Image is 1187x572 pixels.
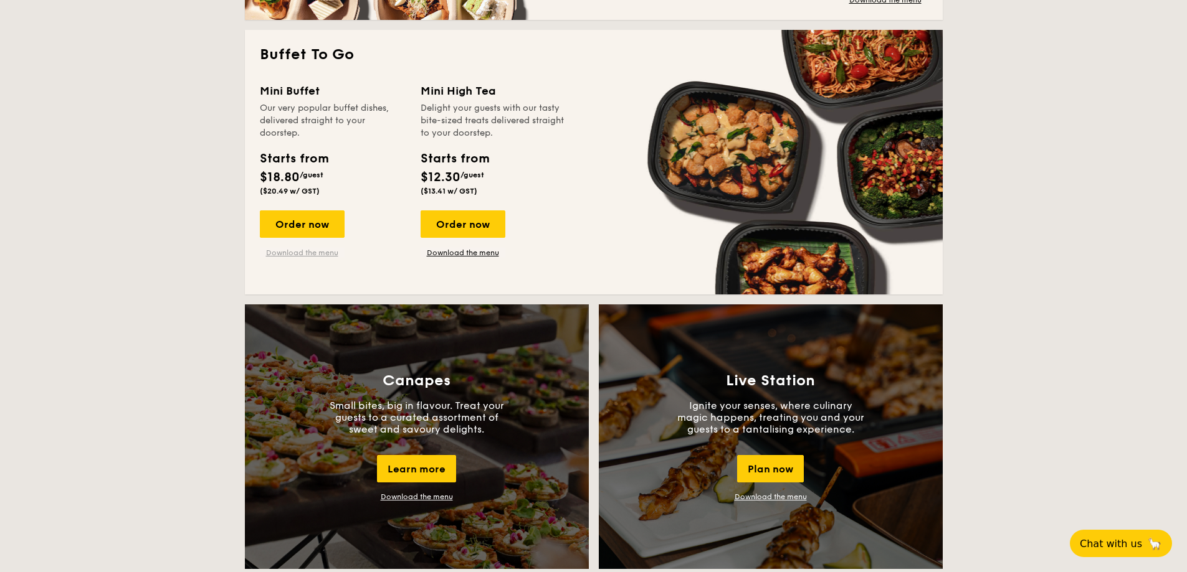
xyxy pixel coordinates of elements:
[737,455,804,482] div: Plan now
[421,210,505,238] div: Order now
[260,149,328,168] div: Starts from
[260,187,320,195] span: ($20.49 w/ GST)
[421,170,460,185] span: $12.30
[421,187,477,195] span: ($13.41 w/ GST)
[300,171,323,179] span: /guest
[677,400,864,435] p: Ignite your senses, where culinary magic happens, treating you and your guests to a tantalising e...
[735,492,807,501] a: Download the menu
[421,149,489,168] div: Starts from
[377,455,456,482] div: Learn more
[460,171,484,179] span: /guest
[323,400,510,435] p: Small bites, big in flavour. Treat your guests to a curated assortment of sweet and savoury delig...
[421,82,566,100] div: Mini High Tea
[260,102,406,139] div: Our very popular buffet dishes, delivered straight to your doorstep.
[383,372,450,390] h3: Canapes
[1070,530,1172,557] button: Chat with us🦙
[260,210,345,238] div: Order now
[260,82,406,100] div: Mini Buffet
[1147,537,1162,551] span: 🦙
[421,102,566,139] div: Delight your guests with our tasty bite-sized treats delivered straight to your doorstep.
[381,492,453,501] a: Download the menu
[260,170,300,185] span: $18.80
[1080,538,1142,550] span: Chat with us
[726,372,815,390] h3: Live Station
[421,248,505,258] a: Download the menu
[260,248,345,258] a: Download the menu
[260,45,928,65] h2: Buffet To Go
